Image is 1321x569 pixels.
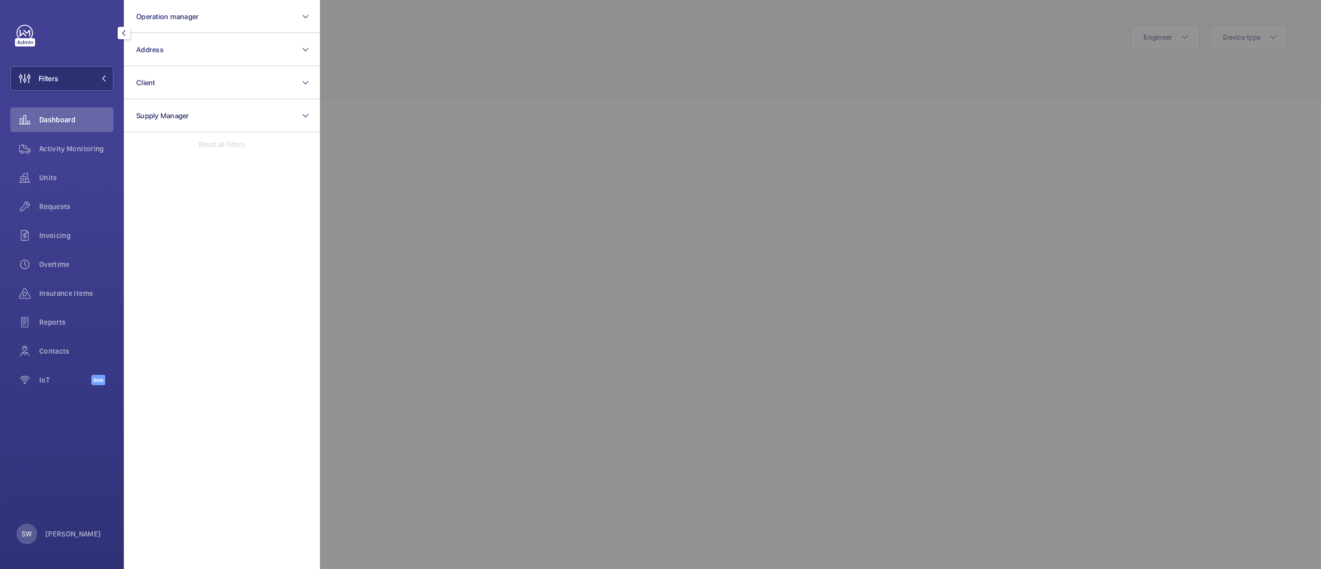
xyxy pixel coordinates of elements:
span: Beta [91,375,105,385]
span: Insurance items [39,288,114,298]
span: Activity Monitoring [39,144,114,154]
p: [PERSON_NAME] [45,529,101,539]
span: Dashboard [39,115,114,125]
p: SW [22,529,31,539]
span: Overtime [39,259,114,270]
span: Invoicing [39,230,114,241]
span: Contacts [39,346,114,356]
span: Units [39,172,114,183]
span: Requests [39,201,114,212]
span: Filters [39,73,58,84]
span: IoT [39,375,91,385]
button: Filters [10,66,114,91]
span: Reports [39,317,114,327]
